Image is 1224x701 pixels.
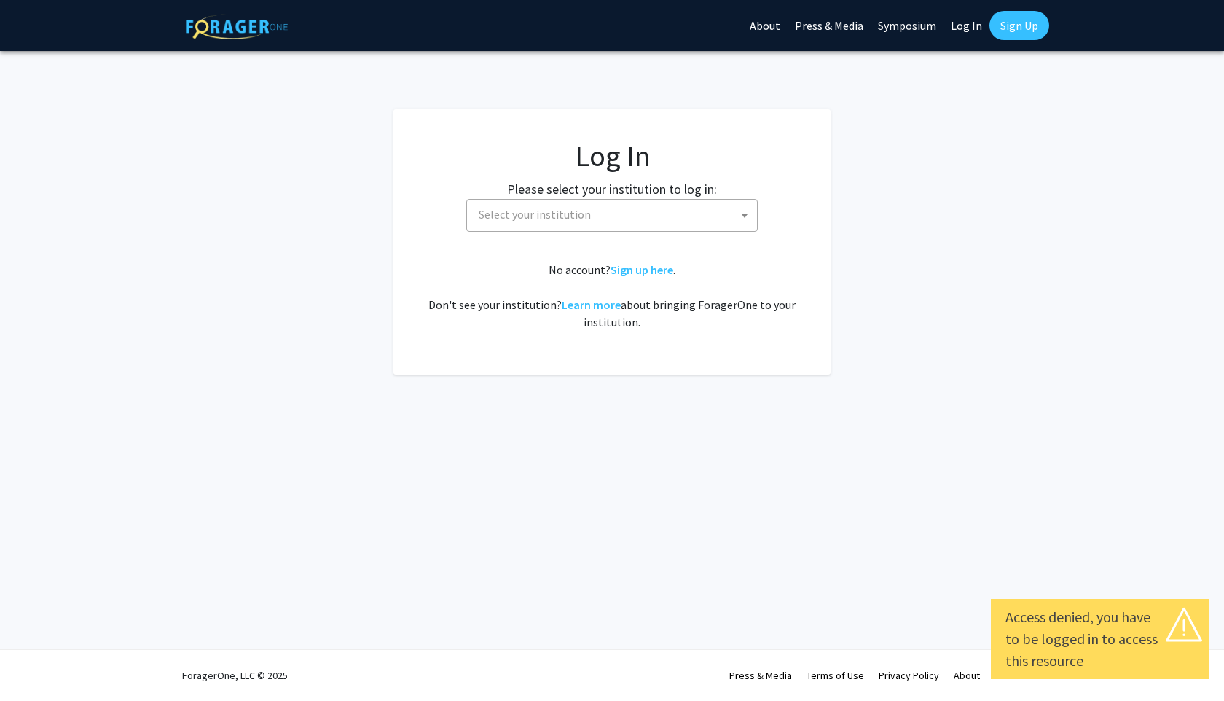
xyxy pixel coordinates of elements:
a: Privacy Policy [879,669,939,682]
span: Select your institution [466,199,758,232]
div: No account? . Don't see your institution? about bringing ForagerOne to your institution. [423,261,801,331]
a: Sign Up [989,11,1049,40]
h1: Log In [423,138,801,173]
img: ForagerOne Logo [186,14,288,39]
a: Terms of Use [807,669,864,682]
span: Select your institution [473,200,757,230]
a: Learn more about bringing ForagerOne to your institution [562,297,621,312]
div: ForagerOne, LLC © 2025 [182,650,288,701]
a: About [954,669,980,682]
a: Press & Media [729,669,792,682]
span: Select your institution [479,207,591,222]
a: Sign up here [611,262,673,277]
label: Please select your institution to log in: [507,179,717,199]
div: Access denied, you have to be logged in to access this resource [1005,606,1195,672]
